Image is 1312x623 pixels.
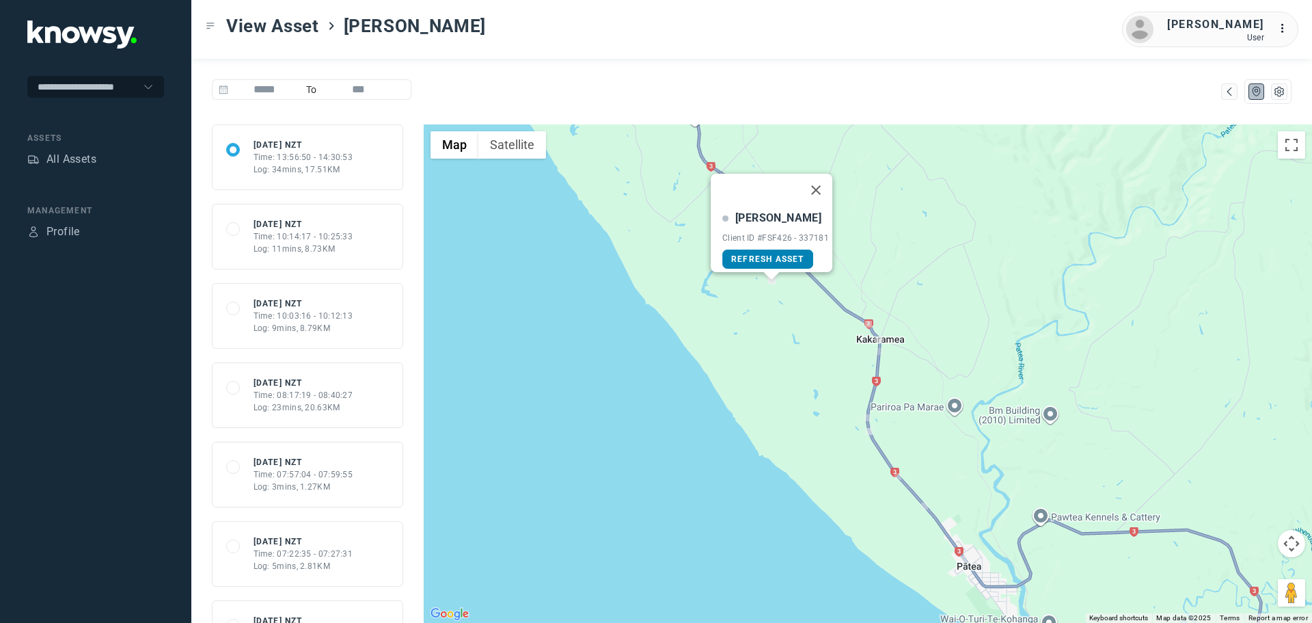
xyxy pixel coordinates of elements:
[206,21,215,31] div: Toggle Menu
[254,389,353,401] div: Time: 08:17:19 - 08:40:27
[46,224,80,240] div: Profile
[254,139,353,151] div: [DATE] NZT
[1223,85,1235,98] div: Map
[254,401,353,414] div: Log: 23mins, 20.63KM
[1250,85,1263,98] div: Map
[254,218,353,230] div: [DATE] NZT
[254,535,353,548] div: [DATE] NZT
[254,456,353,468] div: [DATE] NZT
[27,226,40,238] div: Profile
[1273,85,1285,98] div: List
[731,254,804,264] span: Refresh Asset
[326,21,337,31] div: >
[254,151,353,163] div: Time: 13:56:50 - 14:30:53
[254,377,353,389] div: [DATE] NZT
[1156,614,1212,622] span: Map data ©2025
[1278,21,1294,37] div: :
[27,132,164,144] div: Assets
[1089,613,1148,623] button: Keyboard shortcuts
[27,224,80,240] a: ProfileProfile
[735,210,821,226] div: [PERSON_NAME]
[27,153,40,165] div: Assets
[254,481,353,493] div: Log: 3mins, 1.27KM
[799,174,832,207] button: Close
[722,250,813,269] a: Refresh Asset
[301,79,323,100] span: To
[27,151,96,168] a: AssetsAll Assets
[1220,614,1240,622] a: Terms (opens in new tab)
[254,163,353,176] div: Log: 34mins, 17.51KM
[254,243,353,255] div: Log: 11mins, 8.73KM
[254,310,353,322] div: Time: 10:03:16 - 10:12:13
[1279,23,1292,34] tspan: ...
[1278,530,1305,557] button: Map camera controls
[46,151,96,168] div: All Assets
[27,21,137,49] img: Application Logo
[1167,33,1264,42] div: User
[254,468,353,481] div: Time: 07:57:04 - 07:59:55
[27,204,164,217] div: Management
[254,297,353,310] div: [DATE] NZT
[226,14,319,38] span: View Asset
[254,230,353,243] div: Time: 10:14:17 - 10:25:33
[430,131,478,159] button: Show street map
[254,548,353,560] div: Time: 07:22:35 - 07:27:31
[722,233,829,243] div: Client ID #FSF426 - 337181
[1248,614,1308,622] a: Report a map error
[1278,579,1305,607] button: Drag Pegman onto the map to open Street View
[478,131,546,159] button: Show satellite imagery
[427,605,472,623] img: Google
[1278,131,1305,159] button: Toggle fullscreen view
[254,322,353,334] div: Log: 9mins, 8.79KM
[1278,21,1294,39] div: :
[344,14,486,38] span: [PERSON_NAME]
[1126,16,1153,43] img: avatar.png
[254,560,353,572] div: Log: 5mins, 2.81KM
[427,605,472,623] a: Open this area in Google Maps (opens a new window)
[1167,16,1264,33] div: [PERSON_NAME]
